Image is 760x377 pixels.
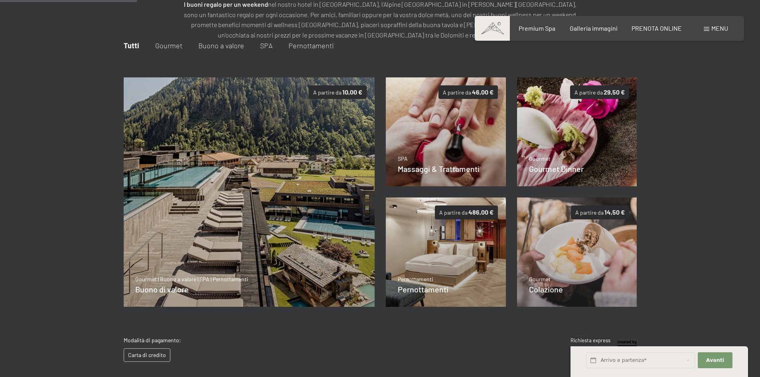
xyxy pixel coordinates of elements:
a: Premium Spa [519,24,555,32]
a: PRENOTA ONLINE [632,24,682,32]
button: Avanti [698,352,732,369]
span: Richiesta express [570,337,610,343]
a: Galleria immagini [570,24,618,32]
strong: I buoni regalo per un weekend [184,0,268,8]
span: Menu [711,24,728,32]
span: Avanti [706,357,724,364]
